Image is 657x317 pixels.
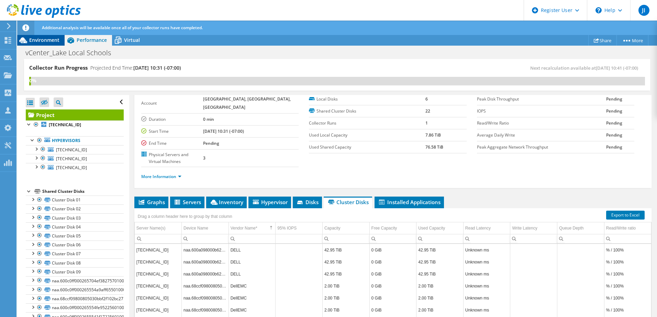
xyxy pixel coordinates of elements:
b: 22 [425,108,430,114]
td: Column Capacity, Filter cell [322,234,369,243]
td: Column Vendor Name*, Value DellEMC [229,304,276,316]
td: Read/Write ratio Column [604,222,651,234]
td: Vendor Name* Column [229,222,276,234]
span: Servers [174,199,201,206]
td: Column Free Capacity, Value 0 GiB [369,280,416,292]
td: Column Device Name, Value naa.68ccf09800805030bbf2f102bc275188 [182,292,229,304]
td: Column Read/Write ratio, Value % / 100% [604,244,651,256]
td: Column Device Name, Filter cell [182,234,229,243]
td: Column Read/Write ratio, Value % / 100% [604,268,651,280]
td: Column Write Latency, Value [510,268,557,280]
td: Column 95% IOPS, Value [276,244,323,256]
td: Column Vendor Name*, Value DellEMC [229,292,276,304]
td: Column Free Capacity, Filter cell [369,234,416,243]
a: Cluster Disk 03 [26,213,124,222]
span: [TECHNICAL_ID] [56,165,87,171]
td: Column Capacity, Value 2.00 TiB [322,280,369,292]
b: 76.58 TiB [425,144,443,150]
div: Write Latency [512,224,537,232]
td: Column Used Capacity, Filter cell [416,234,464,243]
a: Share [588,35,617,46]
td: Column Server Name(s), Value 10.24.5.30 [135,268,182,280]
a: naa.600c0ff000265554a9aff65501000000 [26,285,124,294]
label: Shared Cluster Disks [309,108,425,115]
td: Column Write Latency, Value [510,244,557,256]
label: Start Time [141,128,203,135]
b: Pending [203,140,219,146]
td: Column Read Latency, Value Unknown ms [463,280,510,292]
span: Graphs [138,199,165,206]
td: Column Read/Write ratio, Filter cell [604,234,651,243]
div: Drag a column header here to group by that column [136,212,234,221]
a: naa.600c0ff000265704ef38275701000000 [26,276,124,285]
label: Physical Servers and Virtual Machines [141,151,203,165]
span: Performance [77,37,107,43]
td: Capacity Column [322,222,369,234]
b: 3 [203,155,205,161]
a: More Information [141,174,181,179]
a: Cluster Disk 02 [26,204,124,213]
b: [GEOGRAPHIC_DATA], [GEOGRAPHIC_DATA], [GEOGRAPHIC_DATA] [203,96,291,110]
a: Cluster Disk 09 [26,267,124,276]
h1: vCenter_Lake Local Schools [22,49,122,57]
td: Queue Depth Column [557,222,604,234]
label: Peak Disk Throughput [477,96,606,103]
td: Column Write Latency, Value [510,256,557,268]
a: Cluster Disk 05 [26,231,124,240]
a: Cluster Disk 07 [26,249,124,258]
td: Column Capacity, Value 2.00 TiB [322,292,369,304]
td: Column Server Name(s), Value 10.24.5.3 [135,244,182,256]
label: Collector Runs [309,120,425,127]
div: Shared Cluster Disks [42,187,124,196]
td: Column Server Name(s), Filter cell [135,234,182,243]
td: Column Device Name, Value naa.600a098000b62df8000005c959a9488f [182,268,229,280]
span: [DATE] 10:41 (-07:00) [596,65,638,71]
span: [TECHNICAL_ID] [56,156,87,162]
td: Column Device Name, Value naa.68ccf09800805030bbf2f102bc275188 [182,280,229,292]
td: Column Read Latency, Value Unknown ms [463,292,510,304]
div: Capacity [324,224,341,232]
label: Local Disks [309,96,425,103]
div: 0% [29,77,31,84]
a: Hypervisors [26,136,124,145]
div: 95% IOPS [277,224,321,232]
label: Peak Aggregate Network Throughput [477,144,606,151]
td: Device Name Column [182,222,229,234]
span: Hypervisor [252,199,288,206]
td: Server Name(s) Column [135,222,182,234]
td: Column Queue Depth, Value [557,304,604,316]
div: Vendor Name* [231,224,257,232]
td: Column Capacity, Value 42.95 TiB [322,256,369,268]
div: Read/Write ratio [606,224,636,232]
td: Column Vendor Name*, Value DellEMC [229,280,276,292]
label: Account [141,100,203,107]
td: 95% IOPS Column [276,222,323,234]
b: 0 min [203,116,214,122]
b: [DATE] 10:31 (-07:00) [203,128,244,134]
span: JI [638,5,649,16]
td: Column Vendor Name*, Value DELL [229,268,276,280]
span: [DATE] 10:31 (-07:00) [133,64,181,71]
td: Column Device Name, Value naa.600a098000b62df8000005c959a9488f [182,244,229,256]
td: Column Read Latency, Filter cell [463,234,510,243]
td: Column Read Latency, Value Unknown ms [463,256,510,268]
td: Column Vendor Name*, Value DELL [229,256,276,268]
td: Column Free Capacity, Value 0 GiB [369,268,416,280]
td: Column Read/Write ratio, Value % / 100% [604,292,651,304]
td: Column Device Name, Value naa.68ccf09800805030bbf2f102bc275188 [182,304,229,316]
div: Read Latency [465,224,491,232]
a: More [616,35,648,46]
td: Column Capacity, Value 2.00 TiB [322,304,369,316]
td: Column Free Capacity, Value 0 GiB [369,256,416,268]
a: naa.600c0ff000265554fe95225601000000 [26,303,124,312]
div: Free Capacity [371,224,397,232]
td: Column 95% IOPS, Filter cell [276,234,323,243]
div: Queue Depth [559,224,583,232]
td: Column Server Name(s), Value 10.24.5.66 [135,292,182,304]
td: Column Queue Depth, Value [557,256,604,268]
td: Used Capacity Column [416,222,464,234]
a: Cluster Disk 04 [26,222,124,231]
label: Used Local Capacity [309,132,425,139]
b: 7.86 TiB [425,132,441,138]
td: Column Read/Write ratio, Value % / 100% [604,304,651,316]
